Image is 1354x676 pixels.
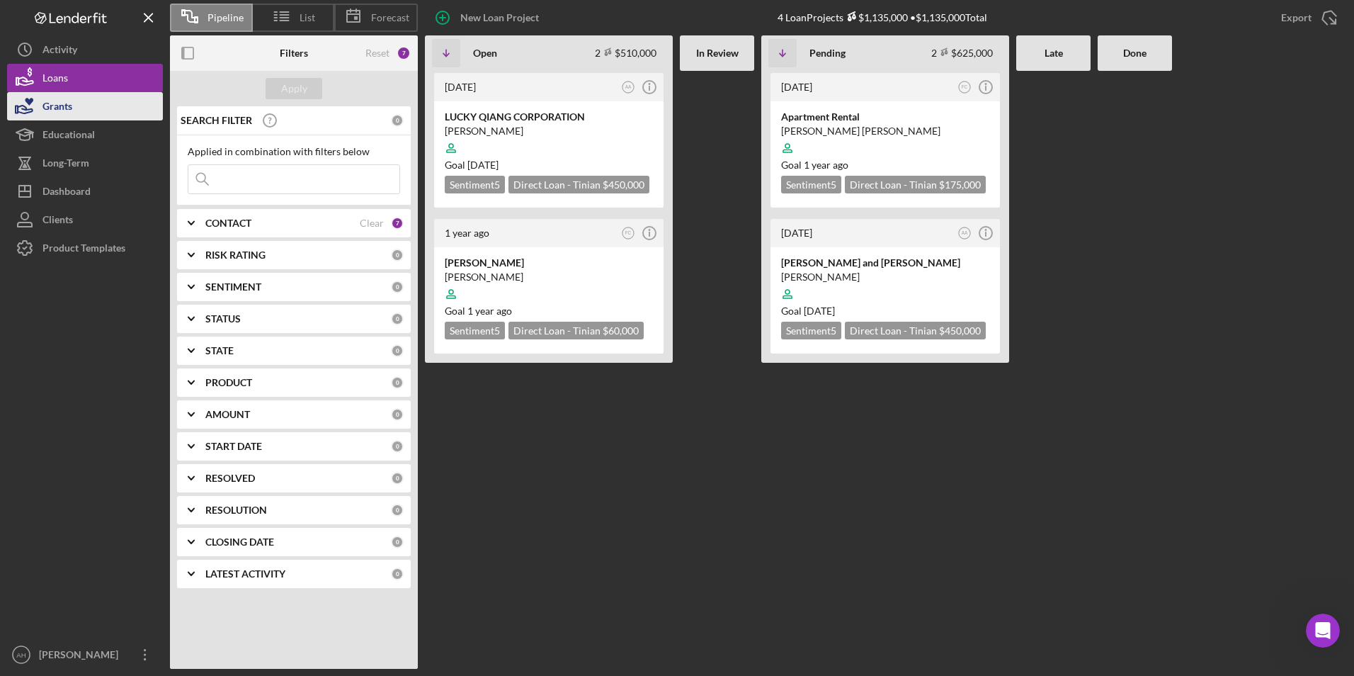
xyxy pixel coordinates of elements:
span: Pipeline [207,12,244,23]
text: AA [962,230,968,235]
div: Applied in combination with filters below [188,146,400,157]
div: Export [1281,4,1312,32]
div: Sentiment 5 [781,322,841,339]
div: Direct Loan - Tinian [508,322,644,339]
b: SEARCH FILTER [181,115,252,126]
div: Dashboard [42,177,91,209]
div: [PERSON_NAME] [781,270,989,284]
button: Export [1267,4,1347,32]
button: AH[PERSON_NAME] [7,641,163,669]
div: 0 [391,408,404,421]
div: [PERSON_NAME] [35,641,127,672]
button: Apply [266,78,322,99]
time: 05/30/2024 [804,159,848,171]
button: Educational [7,120,163,149]
div: 0 [391,472,404,485]
b: PRODUCT [205,377,252,388]
b: Open [473,47,497,59]
div: LUCKY QIANG CORPORATION [445,110,653,124]
div: Direct Loan - Tinian [845,176,986,193]
div: [PERSON_NAME] and [PERSON_NAME] [781,256,989,270]
div: [PERSON_NAME] [445,270,653,284]
button: Dashboard [7,177,163,205]
b: CONTACT [205,218,251,229]
time: 2024-12-18 02:43 [781,227,812,239]
div: Loans [42,64,68,96]
span: $450,000 [939,325,981,337]
a: Clients [7,205,163,234]
a: Grants [7,92,163,120]
div: $1,135,000 [843,11,908,23]
div: Product Templates [42,234,125,266]
span: $60,000 [603,325,639,337]
button: AA [955,224,974,243]
div: Sentiment 5 [781,176,841,193]
div: Sentiment 5 [445,176,505,193]
b: Done [1123,47,1147,59]
div: Educational [42,120,95,152]
div: 0 [391,249,404,261]
div: [PERSON_NAME] [445,124,653,138]
b: Late [1045,47,1063,59]
div: Reset [365,47,389,59]
b: START DATE [205,441,262,452]
a: [DATE]FCApartment Rental[PERSON_NAME] [PERSON_NAME]Goal 1 year agoSentiment5Direct Loan - Tinian ... [768,71,1002,210]
b: LATEST ACTIVITY [205,568,285,580]
div: Apartment Rental [781,110,989,124]
text: AA [625,84,632,89]
text: FC [625,230,632,235]
span: Goal [781,305,835,317]
button: Loans [7,64,163,92]
button: FC [619,224,638,243]
span: Goal [781,159,848,171]
div: 2 $510,000 [595,47,656,59]
div: 0 [391,312,404,325]
button: Product Templates [7,234,163,262]
a: 1 year agoFC[PERSON_NAME][PERSON_NAME]Goal 1 year agoSentiment5Direct Loan - Tinian $60,000 [432,217,666,356]
b: SENTIMENT [205,281,261,293]
div: Sentiment 5 [445,322,505,339]
div: 0 [391,344,404,357]
div: Activity [42,35,77,67]
b: RESOLVED [205,473,255,484]
button: New Loan Project [425,4,553,32]
button: Activity [7,35,163,64]
b: RESOLUTION [205,505,267,516]
b: Pending [809,47,846,59]
time: 2025-01-16 22:52 [781,81,812,93]
b: Filters [280,47,308,59]
button: Long-Term [7,149,163,177]
time: 12/26/2024 [804,305,835,317]
time: 2024-05-27 22:21 [445,227,489,239]
div: Apply [281,78,307,99]
span: $175,000 [939,179,981,191]
div: 2 $625,000 [931,47,993,59]
span: List [300,12,315,23]
div: New Loan Project [460,4,539,32]
b: STATUS [205,313,241,325]
b: RISK RATING [205,249,266,261]
text: FC [962,84,968,89]
div: 7 [391,217,404,230]
b: In Review [696,47,739,59]
div: Direct Loan - Tinian [508,176,649,193]
div: Clear [360,218,384,229]
span: Forecast [371,12,409,23]
text: AH [16,651,25,659]
div: [PERSON_NAME] [PERSON_NAME] [781,124,989,138]
div: Clients [42,205,73,237]
time: 03/29/2024 [467,305,512,317]
div: 0 [391,114,404,127]
div: 0 [391,504,404,517]
a: [DATE]AA[PERSON_NAME] and [PERSON_NAME][PERSON_NAME]Goal [DATE]Sentiment5Direct Loan - Tinian $45... [768,217,1002,356]
div: 0 [391,440,404,453]
div: 0 [391,536,404,548]
span: Goal [445,305,512,317]
b: CLOSING DATE [205,536,274,548]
